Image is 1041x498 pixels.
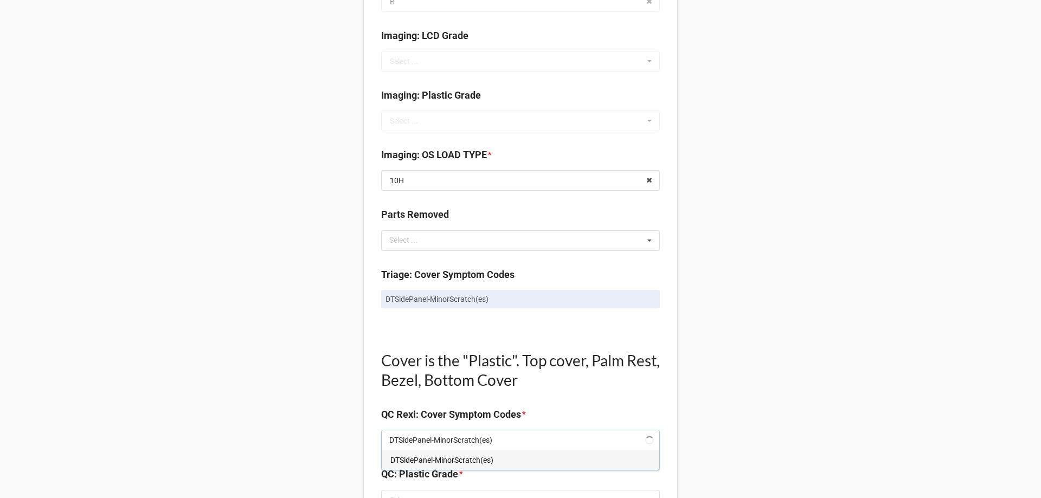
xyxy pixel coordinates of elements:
[390,456,493,464] span: DTSidePanel-MinorScratch(es)
[381,207,449,222] label: Parts Removed
[385,294,656,305] p: DTSidePanel-MinorScratch(es)
[381,467,458,482] label: QC: Plastic Grade
[387,234,433,247] div: Select ...
[381,407,521,422] label: QC Rexi: Cover Symptom Codes
[390,177,404,184] div: 10H
[381,147,487,163] label: Imaging: OS LOAD TYPE
[381,88,481,103] label: Imaging: Plastic Grade
[381,28,468,43] label: Imaging: LCD Grade
[381,351,660,390] h1: Cover is the "Plastic". Top cover, Palm Rest, Bezel, Bottom Cover
[381,267,515,282] label: Triage: Cover Symptom Codes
